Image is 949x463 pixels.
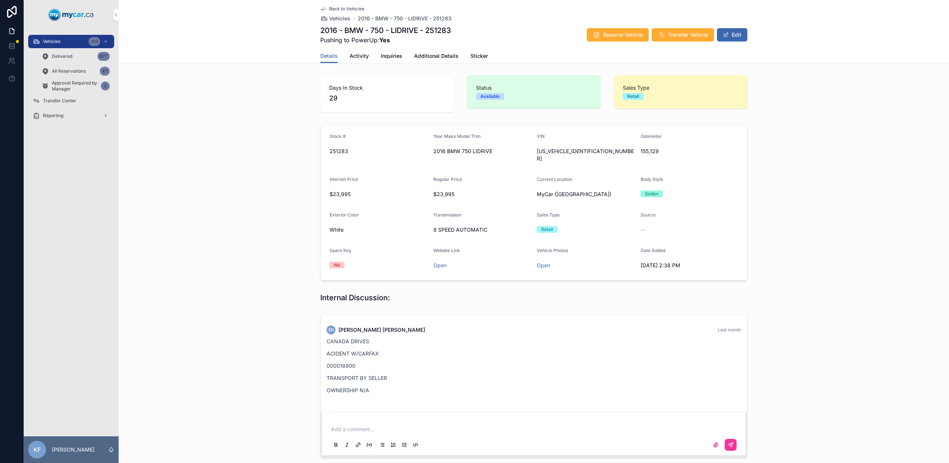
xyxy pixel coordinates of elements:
span: 155,129 [641,148,738,155]
span: White [330,226,344,234]
p: 000018900 [327,362,741,370]
span: Days In Stock [329,84,445,92]
h1: 2016 - BMW - 750 - LIDRIVE - 251283 [320,25,451,36]
a: Open [537,262,550,268]
button: Edit [717,28,747,42]
a: Inquiries [381,49,402,64]
span: Vehicle Photos [537,248,568,253]
span: Back to Vehicles [329,6,364,12]
span: $23,995 [433,191,531,198]
span: Vehicles [43,39,60,44]
span: [US_VEHICLE_IDENTIFICATION_NUMBER] [537,148,635,162]
h1: Internal Discussion: [320,292,390,303]
button: Transfer Vehicle [652,28,714,42]
a: Vehicles319 [28,35,114,48]
span: 8 SPEED AUTOMATIC [433,226,531,234]
span: Regular Price [433,176,462,182]
span: Status [476,84,592,92]
p: ACIDENT W/CARFAX [327,350,741,357]
span: Pushing to PowerUp: [320,36,451,44]
div: Retail [541,226,553,233]
a: Additional Details [414,49,459,64]
span: KF [33,445,41,454]
p: OWNERSHIP N/A [327,386,741,394]
span: $23,995 [330,191,427,198]
span: Delivered [52,53,72,59]
span: Date Added [641,248,665,253]
a: Back to Vehicles [320,6,364,12]
span: Odometer [641,133,662,139]
span: Activity [350,52,369,60]
span: [DATE] 2:38 PM [641,262,738,269]
span: Approval Required by Manager [52,80,98,92]
a: Sticker [470,49,488,64]
span: Inquiries [381,52,402,60]
p: [PERSON_NAME] [52,446,95,453]
div: Sedan [645,191,658,197]
p: TRANSPORT BY SELLER [327,374,741,382]
a: Activity [350,49,369,64]
img: App logo [49,9,94,21]
span: Sticker [470,52,488,60]
div: No [334,262,340,268]
a: Vehicles [320,15,350,22]
span: [PERSON_NAME] [PERSON_NAME] [338,326,425,334]
div: 877 [97,52,110,61]
span: -- [641,226,645,234]
span: Current Location [537,176,572,182]
div: scrollable content [24,30,119,132]
span: Internet Price [330,176,358,182]
span: Spare Key [330,248,351,253]
span: All Reservations [52,68,86,74]
span: Website Link [433,248,460,253]
span: Reporting [43,113,63,119]
span: Stock # [330,133,346,139]
span: Exterior Color [330,212,359,218]
a: Transfer Center [28,94,114,108]
div: Retail [627,93,639,100]
a: 2016 - BMW - 750 - LIDRIVE - 251283 [358,15,452,22]
p: CANADA DRIVES [327,337,741,345]
span: Body Style [641,176,663,182]
span: Sales Type [623,84,738,92]
div: 0 [101,82,110,90]
span: Transfer Vehicle [668,31,708,39]
span: Last month [718,327,741,333]
span: Transmission [433,212,461,218]
span: EK [328,327,334,333]
span: Vehicles [329,15,350,22]
strong: Yes [379,36,390,44]
span: 2016 BMW 750 LIDRIVE [433,148,531,155]
div: 47 [100,67,110,76]
span: Details [320,52,338,60]
span: Year Make Model Trim [433,133,481,139]
span: MyCar ([GEOGRAPHIC_DATA]) [537,191,611,198]
a: Delivered877 [37,50,114,63]
div: 319 [89,37,100,46]
div: Available [480,93,500,100]
span: Additional Details [414,52,459,60]
button: Reserve Vehicle [587,28,649,42]
span: Sales Type [537,212,560,218]
span: 251283 [330,148,427,155]
a: Reporting [28,109,114,122]
a: Open [433,262,447,268]
span: VIN [537,133,545,139]
span: Reserve Vehicle [603,31,643,39]
span: Source [641,212,656,218]
a: Approval Required by Manager0 [37,79,114,93]
a: All Reservations47 [37,65,114,78]
a: Details [320,49,338,63]
span: 29 [329,93,445,103]
span: Transfer Center [43,98,76,104]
